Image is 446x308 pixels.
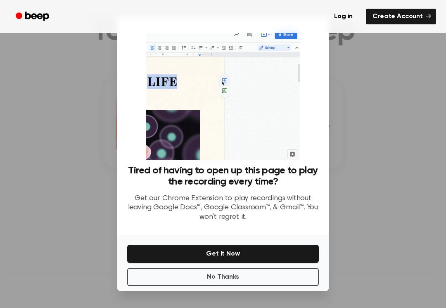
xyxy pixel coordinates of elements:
[127,245,319,263] button: Get It Now
[127,165,319,187] h3: Tired of having to open up this page to play the recording every time?
[366,9,436,24] a: Create Account
[326,7,361,26] a: Log in
[127,194,319,222] p: Get our Chrome Extension to play recordings without leaving Google Docs™, Google Classroom™, & Gm...
[146,27,299,160] img: Beep extension in action
[127,268,319,286] button: No Thanks
[10,9,57,25] a: Beep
